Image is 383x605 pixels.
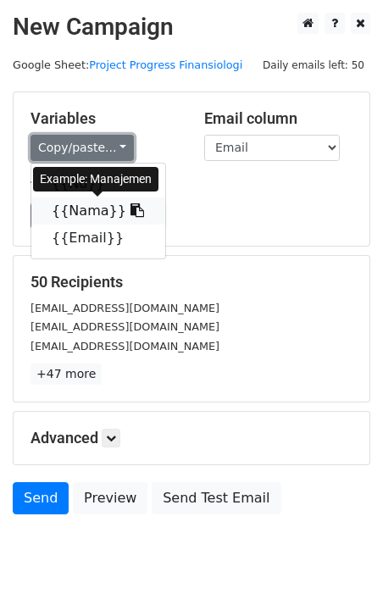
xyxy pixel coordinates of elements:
[257,58,370,71] a: Daily emails left: 50
[13,482,69,514] a: Send
[31,273,352,291] h5: 50 Recipients
[298,524,383,605] iframe: Chat Widget
[31,225,165,252] a: {{Email}}
[31,135,134,161] a: Copy/paste...
[31,364,102,385] a: +47 more
[31,302,219,314] small: [EMAIL_ADDRESS][DOMAIN_NAME]
[33,167,158,191] div: Example: Manajemen
[257,56,370,75] span: Daily emails left: 50
[89,58,242,71] a: Project Progress Finansiologi
[204,109,352,128] h5: Email column
[31,320,219,333] small: [EMAIL_ADDRESS][DOMAIN_NAME]
[73,482,147,514] a: Preview
[31,170,165,197] a: {{No}}
[152,482,280,514] a: Send Test Email
[31,340,219,352] small: [EMAIL_ADDRESS][DOMAIN_NAME]
[31,429,352,447] h5: Advanced
[31,197,165,225] a: {{Nama}}
[13,13,370,42] h2: New Campaign
[13,58,242,71] small: Google Sheet:
[31,109,179,128] h5: Variables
